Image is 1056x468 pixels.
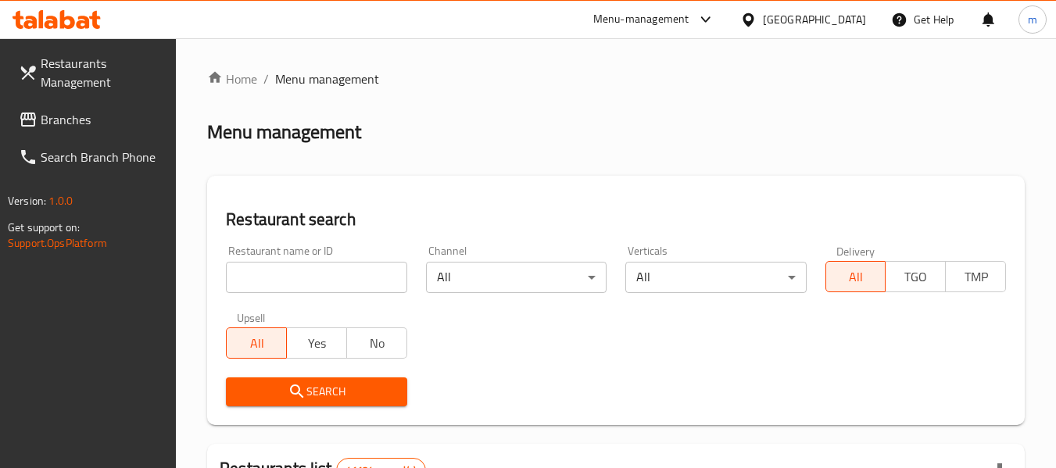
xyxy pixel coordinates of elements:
[207,70,257,88] a: Home
[48,191,73,211] span: 1.0.0
[8,191,46,211] span: Version:
[1028,11,1037,28] span: m
[226,262,406,293] input: Search for restaurant name or ID..
[238,382,394,402] span: Search
[233,332,281,355] span: All
[226,208,1006,231] h2: Restaurant search
[945,261,1006,292] button: TMP
[41,54,164,91] span: Restaurants Management
[885,261,946,292] button: TGO
[226,377,406,406] button: Search
[426,262,607,293] div: All
[226,327,287,359] button: All
[346,327,407,359] button: No
[237,312,266,323] label: Upsell
[8,233,107,253] a: Support.OpsPlatform
[263,70,269,88] li: /
[836,245,875,256] label: Delivery
[207,120,361,145] h2: Menu management
[952,266,1000,288] span: TMP
[892,266,940,288] span: TGO
[593,10,689,29] div: Menu-management
[6,45,177,101] a: Restaurants Management
[286,327,347,359] button: Yes
[275,70,379,88] span: Menu management
[353,332,401,355] span: No
[832,266,880,288] span: All
[293,332,341,355] span: Yes
[41,110,164,129] span: Branches
[625,262,806,293] div: All
[8,217,80,238] span: Get support on:
[6,138,177,176] a: Search Branch Phone
[763,11,866,28] div: [GEOGRAPHIC_DATA]
[207,70,1025,88] nav: breadcrumb
[825,261,886,292] button: All
[41,148,164,166] span: Search Branch Phone
[6,101,177,138] a: Branches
